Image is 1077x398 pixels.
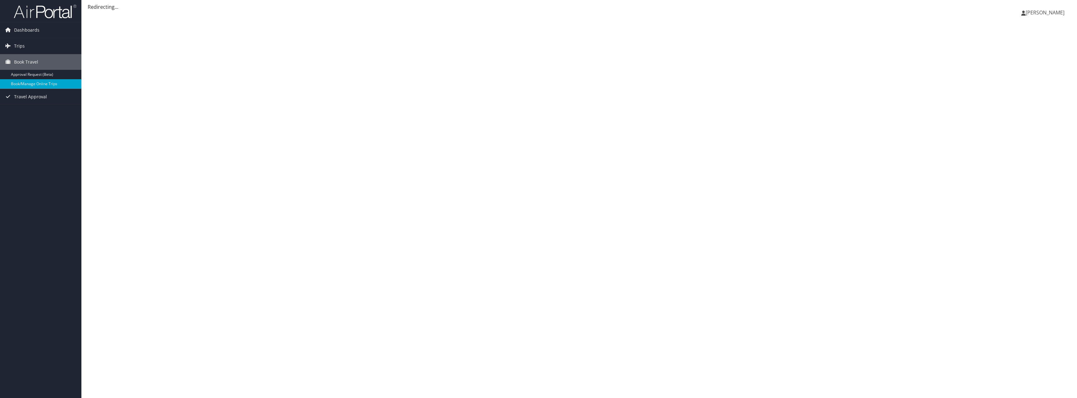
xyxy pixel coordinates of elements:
[14,54,38,70] span: Book Travel
[14,22,39,38] span: Dashboards
[1021,3,1071,22] a: [PERSON_NAME]
[1026,9,1064,16] span: [PERSON_NAME]
[14,38,25,54] span: Trips
[88,3,1071,11] div: Redirecting...
[14,89,47,105] span: Travel Approval
[14,4,76,19] img: airportal-logo.png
